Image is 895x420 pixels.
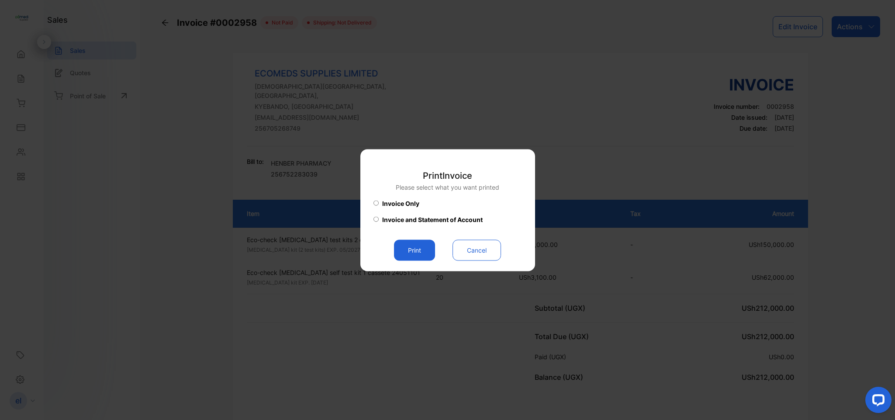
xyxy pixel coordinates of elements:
span: Invoice and Statement of Account [382,215,483,224]
p: Print Invoice [396,169,499,182]
button: Cancel [453,240,501,260]
span: Invoice Only [382,198,419,208]
p: Please select what you want printed [396,182,499,191]
button: Print [394,240,435,260]
iframe: LiveChat chat widget [858,383,895,420]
